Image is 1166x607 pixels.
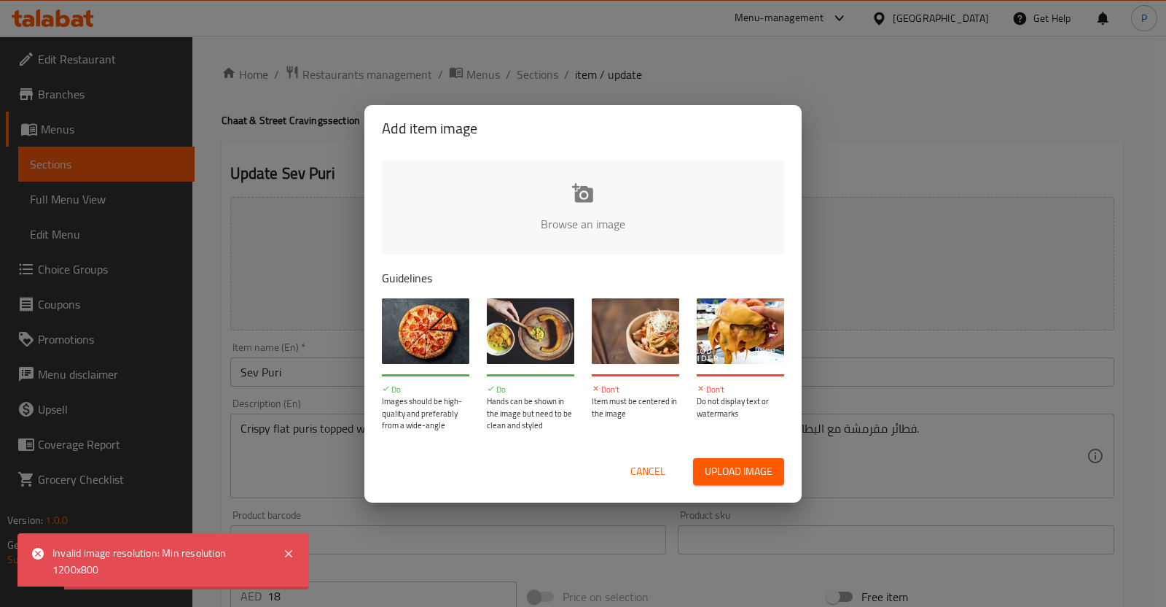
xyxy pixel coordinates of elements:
[382,269,784,287] p: Guidelines
[697,384,784,396] p: Don't
[697,298,784,364] img: guide-img-4@3x.jpg
[697,395,784,420] p: Do not display text or watermarks
[382,395,469,432] p: Images should be high-quality and preferably from a wide-angle
[592,395,679,420] p: Item must be centered in the image
[382,384,469,396] p: Do
[705,463,772,481] span: Upload image
[487,384,574,396] p: Do
[52,545,268,578] div: Invalid image resolution: Min resolution 1200x800
[382,298,469,364] img: guide-img-1@3x.jpg
[693,458,784,485] button: Upload image
[382,117,784,140] h2: Add item image
[487,298,574,364] img: guide-img-2@3x.jpg
[487,395,574,432] p: Hands can be shown in the image but need to be clean and styled
[630,463,665,481] span: Cancel
[592,384,679,396] p: Don't
[625,458,671,485] button: Cancel
[592,298,679,364] img: guide-img-3@3x.jpg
